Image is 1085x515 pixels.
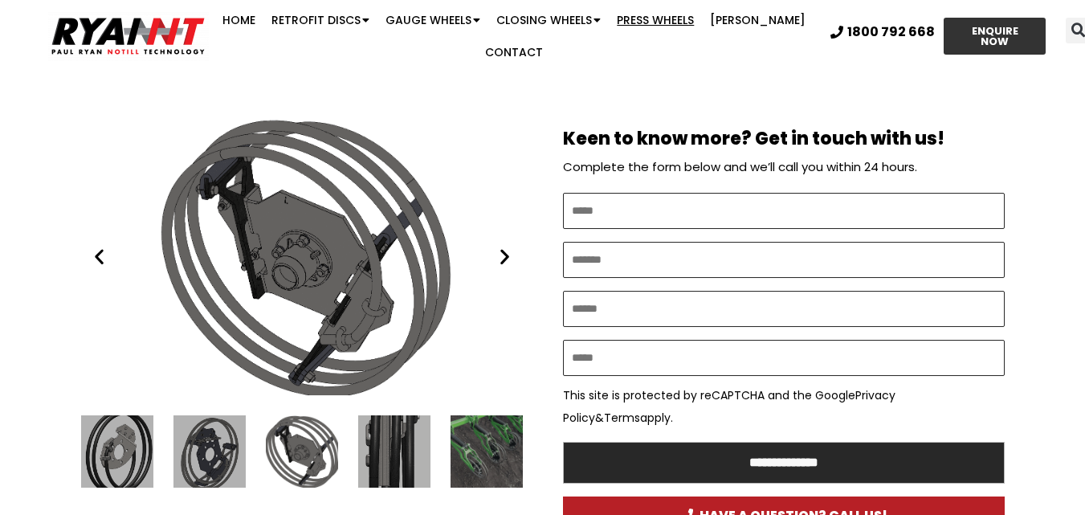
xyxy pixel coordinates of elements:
[48,15,182,56] img: Ryan NT logo
[214,4,263,36] a: Home
[815,18,901,55] a: ENQUIRE NOW
[363,4,474,36] a: Gauge Wheels
[830,26,935,39] a: 1800 792 668
[563,384,1005,429] p: This site is protected by reCAPTCHA and the Google & apply.
[48,11,209,61] img: Ryan NT logo
[89,247,109,267] div: Previous slide
[182,4,706,68] nav: Menu
[173,415,246,488] div: 6 / 24
[81,118,523,395] div: Heavy duty press wheel ht 3 coil
[563,156,1005,178] p: Complete the form below and we’ll call you within 24 hours.
[639,110,909,380] a: RYAN Discs on Duncan Seed Drills. Fielding, New Zealand. MK4 Renovator.
[488,4,609,36] a: Closing Wheels
[263,4,377,36] a: Retrofit Discs
[81,415,523,488] div: Slides Slides
[39,109,298,276] img: RYAN Discs on Duncan Seed Drills. Fielding, New Zealand. MK4 Renovator.
[44,276,275,330] a: Retrofit Discs for [PERSON_NAME] Seed Drills Solving Rocky No-Till Conditions in Fielding, [GEOGR...
[604,410,640,426] a: Terms
[830,26,887,47] span: ENQUIRE NOW
[563,130,1005,148] h2: Keen to know more? Get in touch with us!
[81,118,523,395] div: Slides
[358,415,430,488] div: 8 / 24
[44,332,71,345] span: [DATE]
[81,118,523,395] div: 7 / 24
[847,26,935,39] span: 1800 792 668
[210,4,818,68] nav: Menu
[702,4,814,36] a: [PERSON_NAME]
[266,415,338,488] div: Heavy duty press wheel ht 3 coil
[451,415,523,488] div: 9 / 24
[474,4,594,36] a: Closing Wheels
[717,26,822,39] a: 1800 792 668
[958,26,1032,47] span: ENQUIRE NOW
[337,110,607,512] iframe: fb:page Facebook Social Plugin
[594,4,687,36] a: Press Wheels
[560,108,986,382] img: RYAN Discs on Duncan Seed Drills. Fielding, New Zealand. MK4 Renovator.
[249,4,363,36] a: Retrofit Discs
[81,415,153,488] div: 5 / 24
[944,18,1046,55] a: ENQUIRE NOW
[609,4,702,36] a: Press Wheels
[32,76,305,94] h2: Latest News
[639,76,909,94] h2: Featured Product
[200,4,249,36] a: Home
[377,4,488,36] a: Gauge Wheels
[266,415,338,488] div: 7 / 24
[351,36,463,68] a: [PERSON_NAME]
[734,26,822,39] span: 1800 792 668
[477,36,551,68] a: Contact
[463,36,536,68] a: Contact
[44,110,293,275] a: RYAN Discs on Duncan Seed Drills. Fielding, New Zealand. MK4 Renovator.
[921,18,947,43] div: Search
[495,247,515,267] div: Next slide
[337,76,607,94] h2: Facebook
[639,385,871,439] a: Retrofit Discs for [PERSON_NAME] Seed Drills Solving Rocky No-Till Conditions in Fielding, [GEOGR...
